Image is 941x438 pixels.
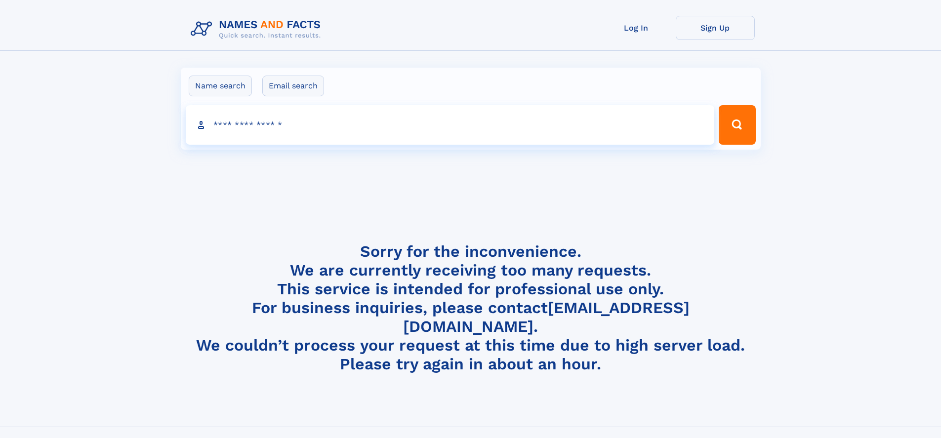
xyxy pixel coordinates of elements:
[597,16,676,40] a: Log In
[719,105,755,145] button: Search Button
[187,242,755,374] h4: Sorry for the inconvenience. We are currently receiving too many requests. This service is intend...
[189,76,252,96] label: Name search
[403,298,690,336] a: [EMAIL_ADDRESS][DOMAIN_NAME]
[187,16,329,42] img: Logo Names and Facts
[262,76,324,96] label: Email search
[676,16,755,40] a: Sign Up
[186,105,715,145] input: search input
